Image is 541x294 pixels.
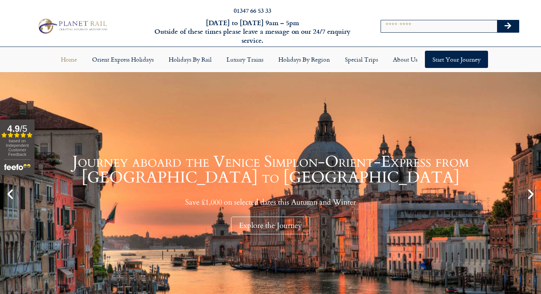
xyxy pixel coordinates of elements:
a: Holidays by Rail [161,51,219,68]
a: Holidays by Region [271,51,337,68]
nav: Menu [4,51,537,68]
a: Luxury Trains [219,51,271,68]
a: Home [53,51,85,68]
img: Planet Rail Train Holidays Logo [35,17,109,35]
h6: [DATE] to [DATE] 9am – 5pm Outside of these times please leave a message on our 24/7 enquiry serv... [146,18,359,45]
p: Save £1,000 on selected dates this Autumn and Winter [19,198,522,207]
div: Previous slide [4,188,17,201]
a: Orient Express Holidays [85,51,161,68]
div: Explore the Journey [231,217,310,234]
a: Start your Journey [425,51,488,68]
a: Special Trips [337,51,385,68]
div: Next slide [524,188,537,201]
a: 01347 66 53 33 [234,6,271,15]
h1: Journey aboard the Venice Simplon-Orient-Express from [GEOGRAPHIC_DATA] to [GEOGRAPHIC_DATA] [19,154,522,185]
a: About Us [385,51,425,68]
button: Search [497,20,519,32]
